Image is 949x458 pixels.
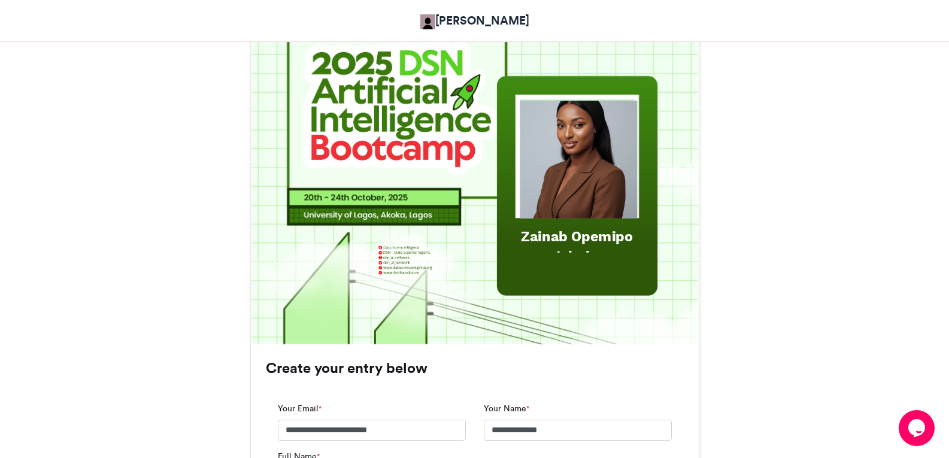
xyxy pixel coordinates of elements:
a: [PERSON_NAME] [420,12,529,29]
h3: Create your entry below [266,361,684,375]
iframe: chat widget [899,410,937,446]
img: Adetokunbo Adeyanju [420,14,435,29]
label: Your Name [484,402,529,415]
label: Your Email [278,402,322,415]
div: Zainab Opemipo Ishola [499,226,654,265]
